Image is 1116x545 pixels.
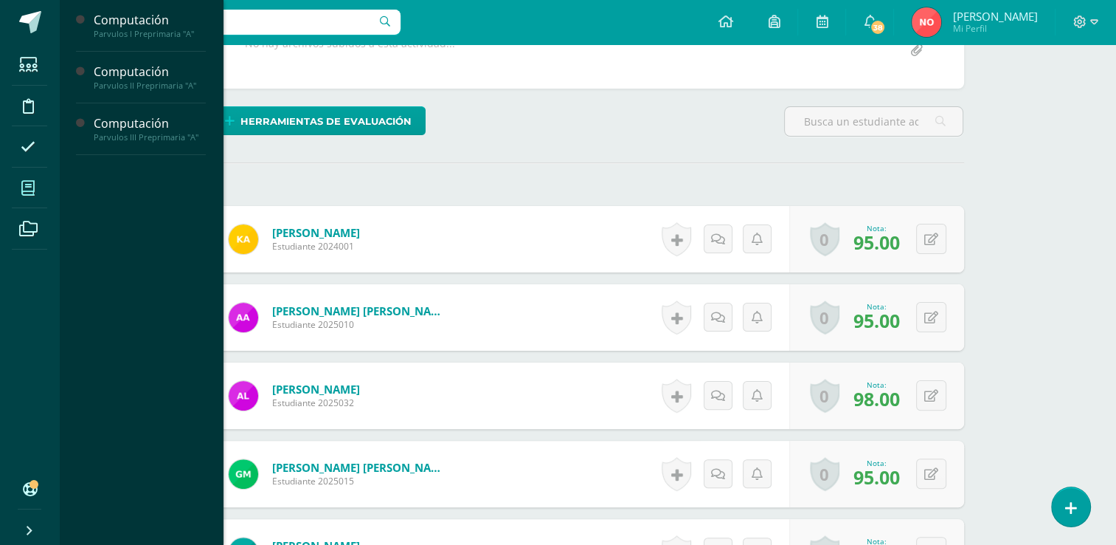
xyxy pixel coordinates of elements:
[952,22,1037,35] span: Mi Perfil
[272,304,449,318] a: [PERSON_NAME] [PERSON_NAME]
[810,301,839,335] a: 0
[94,64,206,80] div: Computación
[94,64,206,91] a: ComputaciónParvulos II Preprimaria "A"
[810,457,839,491] a: 0
[272,225,360,240] a: [PERSON_NAME]
[912,7,941,37] img: e6d145b53364394212bd4384e370c75d.png
[94,12,206,29] div: Computación
[272,240,360,253] span: Estudiante 2024001
[94,29,206,39] div: Parvulos I Preprimaria "A"
[240,108,412,135] span: Herramientas de evaluación
[229,381,258,411] img: b91e2d913155a4ef1c58194fa940c40e.png
[853,386,900,411] span: 98.00
[94,115,206,143] a: ComputaciónParvulos III Preprimaria "A"
[212,106,426,135] a: Herramientas de evaluación
[94,12,206,39] a: ComputaciónParvulos I Preprimaria "A"
[94,115,206,132] div: Computación
[229,459,258,489] img: 7c3c97813cb06ff95f551d0518a2d9c4.png
[272,318,449,331] span: Estudiante 2025010
[785,107,963,136] input: Busca un estudiante aquí...
[272,397,360,409] span: Estudiante 2025032
[245,36,455,65] div: No hay archivos subidos a esta actividad...
[229,224,258,254] img: 67000b76975c8d21ed622c10dda04d3f.png
[952,9,1037,24] span: [PERSON_NAME]
[272,460,449,475] a: [PERSON_NAME] [PERSON_NAME]
[853,458,900,468] div: Nota:
[69,10,401,35] input: Busca un usuario...
[229,303,258,332] img: 550e6b995eb6ed7c75654246dfe73023.png
[853,223,900,233] div: Nota:
[853,308,900,333] span: 95.00
[870,19,886,35] span: 38
[810,222,839,256] a: 0
[853,465,900,490] span: 95.00
[853,230,900,255] span: 95.00
[94,132,206,143] div: Parvulos III Preprimaria "A"
[94,80,206,91] div: Parvulos II Preprimaria "A"
[810,379,839,413] a: 0
[853,301,900,312] div: Nota:
[272,475,449,487] span: Estudiante 2025015
[853,380,900,390] div: Nota:
[272,382,360,397] a: [PERSON_NAME]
